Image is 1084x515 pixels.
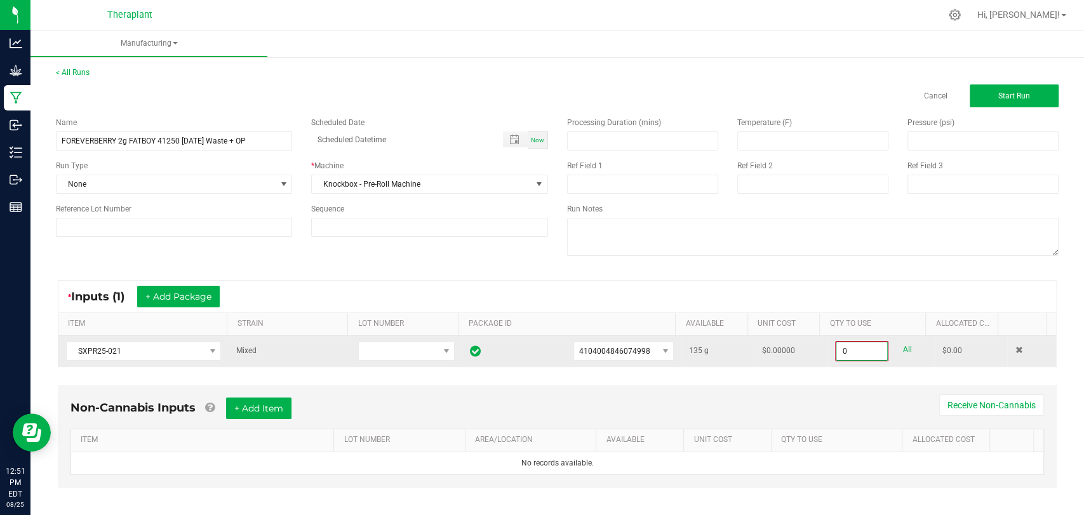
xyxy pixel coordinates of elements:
span: Processing Duration (mins) [567,118,661,127]
span: Scheduled Date [311,118,365,127]
td: No records available. [71,452,1043,474]
a: Sortable [1000,435,1028,445]
span: Pressure (psi) [907,118,954,127]
span: Mixed [236,346,257,355]
span: $0.00 [942,346,961,355]
span: Sequence [311,204,344,213]
span: In Sync [470,344,481,359]
span: 135 [689,346,702,355]
span: Non-Cannabis Inputs [70,401,196,415]
p: 12:51 PM EDT [6,465,25,500]
span: Temperature (F) [737,118,792,127]
a: Allocated CostSortable [936,319,993,329]
div: Manage settings [947,9,963,21]
span: 4104004846074998 [579,347,650,356]
button: Start Run [970,84,1059,107]
a: Sortable [1008,319,1041,329]
span: Run Notes [567,204,603,213]
span: Ref Field 2 [737,161,773,170]
a: < All Runs [56,68,90,77]
a: AREA/LOCATIONSortable [475,435,591,445]
span: Now [531,137,544,144]
span: Machine [314,161,344,170]
inline-svg: Outbound [10,173,22,186]
a: Allocated CostSortable [913,435,985,445]
a: Add Non-Cannabis items that were also consumed in the run (e.g. gloves and packaging); Also add N... [205,401,215,415]
a: STRAINSortable [238,319,343,329]
span: Inputs (1) [71,290,137,304]
input: Scheduled Datetime [311,131,489,147]
a: LOT NUMBERSortable [344,435,460,445]
span: Hi, [PERSON_NAME]! [977,10,1060,20]
a: Unit CostSortable [693,435,766,445]
span: $0.00000 [762,346,795,355]
a: Unit CostSortable [758,319,815,329]
span: NO DATA FOUND [573,342,674,361]
a: Cancel [924,91,947,102]
inline-svg: Analytics [10,37,22,50]
inline-svg: Grow [10,64,22,77]
inline-svg: Reports [10,201,22,213]
a: All [902,341,911,358]
span: Run Type [56,160,88,171]
button: Receive Non-Cannabis [939,394,1044,416]
span: Ref Field 3 [907,161,943,170]
span: Name [56,118,77,127]
a: AVAILABLESortable [685,319,742,329]
button: + Add Package [137,286,220,307]
a: PACKAGE IDSortable [469,319,671,329]
span: Knockbox - Pre-Roll Machine [312,175,531,193]
a: QTY TO USESortable [830,319,921,329]
a: Manufacturing [30,30,267,57]
span: None [57,175,276,193]
iframe: Resource center [13,413,51,451]
a: QTY TO USESortable [781,435,897,445]
p: 08/25 [6,500,25,509]
inline-svg: Inventory [10,146,22,159]
a: ITEMSortable [68,319,222,329]
span: SXPR25-021 [67,342,204,360]
span: Manufacturing [30,38,267,49]
inline-svg: Inbound [10,119,22,131]
span: Toggle popup [503,131,528,147]
button: + Add Item [226,398,291,419]
span: Theraplant [107,10,152,20]
span: Start Run [998,91,1030,100]
a: AVAILABLESortable [606,435,679,445]
span: Reference Lot Number [56,204,131,213]
span: Ref Field 1 [567,161,603,170]
a: ITEMSortable [81,435,329,445]
span: g [704,346,709,355]
inline-svg: Manufacturing [10,91,22,104]
a: LOT NUMBERSortable [358,319,454,329]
